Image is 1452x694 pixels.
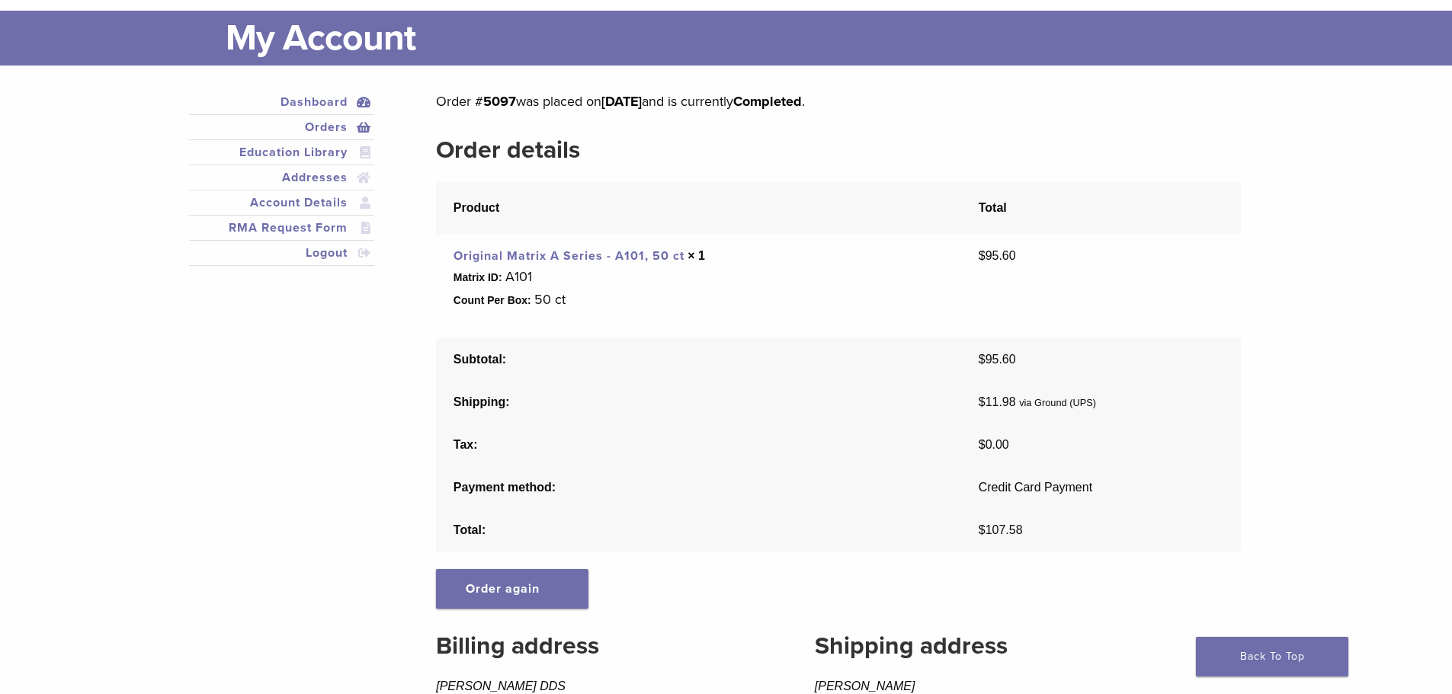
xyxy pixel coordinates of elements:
[436,509,961,552] th: Total:
[436,338,961,381] th: Subtotal:
[688,249,705,262] strong: × 1
[505,265,532,288] p: A101
[979,249,986,262] span: $
[601,93,642,110] mark: [DATE]
[192,193,372,212] a: Account Details
[534,288,566,311] p: 50 ct
[454,270,502,286] strong: Matrix ID:
[979,353,1016,366] span: 95.60
[226,11,1264,66] h1: My Account
[189,90,375,284] nav: Account pages
[979,523,1023,536] span: 107.58
[436,182,961,235] th: Product
[192,93,372,111] a: Dashboard
[979,395,1016,408] span: 11.98
[192,118,372,136] a: Orders
[1196,637,1348,676] a: Back To Top
[979,353,986,366] span: $
[961,182,1240,235] th: Total
[192,143,372,162] a: Education Library
[192,219,372,237] a: RMA Request Form
[454,293,531,309] strong: Count Per Box:
[436,90,1240,113] p: Order # was placed on and is currently .
[815,628,1241,664] h2: Shipping address
[979,395,986,408] span: $
[483,93,516,110] mark: 5097
[979,438,986,451] span: $
[192,168,372,187] a: Addresses
[436,569,588,609] a: Order again
[436,132,1240,168] h2: Order details
[436,466,961,509] th: Payment method:
[733,93,802,110] mark: Completed
[436,424,961,466] th: Tax:
[436,381,961,424] th: Shipping:
[192,244,372,262] a: Logout
[961,466,1240,509] td: Credit Card Payment
[1019,397,1096,408] small: via Ground (UPS)
[454,248,684,264] a: Original Matrix A Series - A101, 50 ct
[979,523,986,536] span: $
[979,438,1009,451] span: 0.00
[979,249,1016,262] bdi: 95.60
[436,628,768,664] h2: Billing address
